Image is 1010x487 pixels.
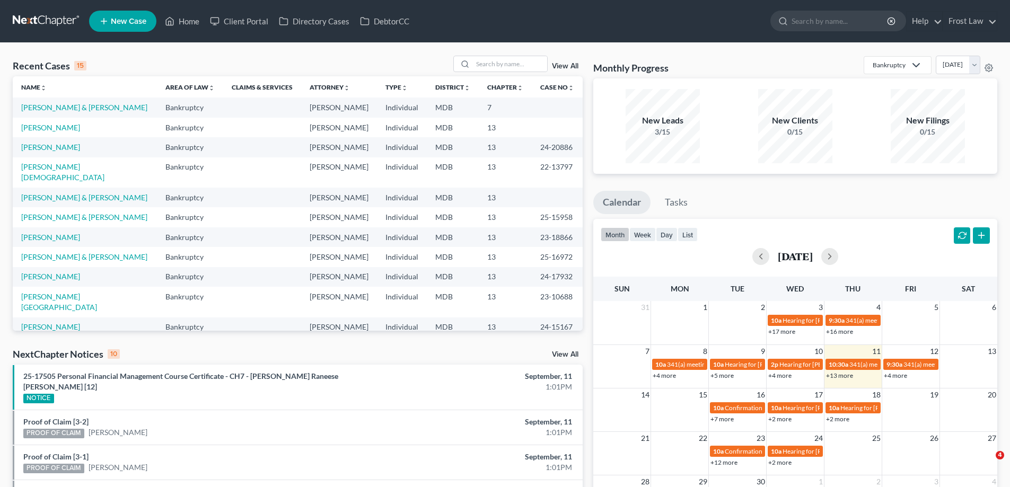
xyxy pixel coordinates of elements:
div: PROOF OF CLAIM [23,429,84,438]
a: [PERSON_NAME] & [PERSON_NAME] [21,103,147,112]
td: Bankruptcy [157,317,223,337]
span: 10 [813,345,824,358]
div: 15 [74,61,86,70]
span: 10a [713,360,724,368]
td: Individual [377,188,427,207]
td: 13 [479,207,532,227]
button: week [629,227,656,242]
td: 13 [479,188,532,207]
td: 13 [479,317,532,337]
td: MDB [427,207,479,227]
td: [PERSON_NAME] [301,118,377,137]
a: [PERSON_NAME] [89,427,147,438]
span: 2 [760,301,766,314]
a: View All [552,351,578,358]
td: MDB [427,317,479,337]
a: [PERSON_NAME] [21,272,80,281]
span: 22 [698,432,708,445]
a: [PERSON_NAME][GEOGRAPHIC_DATA] [21,292,97,312]
td: Individual [377,267,427,287]
div: 1:01PM [396,382,572,392]
i: unfold_more [401,85,408,91]
td: 23-10688 [532,287,583,317]
span: 27 [987,432,997,445]
td: 24-15167 [532,317,583,337]
a: [PERSON_NAME] & [PERSON_NAME] [21,252,147,261]
td: Bankruptcy [157,137,223,157]
span: 20 [987,388,997,401]
td: [PERSON_NAME] [301,207,377,227]
span: 21 [640,432,651,445]
td: [PERSON_NAME] [301,247,377,267]
span: 10a [771,404,781,412]
span: 9:30a [886,360,902,368]
span: 13 [987,345,997,358]
span: Tue [731,284,744,293]
td: Individual [377,227,427,247]
span: Thu [845,284,860,293]
button: day [656,227,678,242]
td: MDB [427,247,479,267]
span: 12 [929,345,939,358]
td: Bankruptcy [157,227,223,247]
span: 10a [655,360,666,368]
span: 341(a) meeting for [PERSON_NAME] [846,316,948,324]
td: Bankruptcy [157,267,223,287]
span: 4 [875,301,882,314]
span: 5 [933,301,939,314]
span: 9 [760,345,766,358]
td: [PERSON_NAME] [301,137,377,157]
td: Individual [377,137,427,157]
a: [PERSON_NAME] [21,143,80,152]
h2: [DATE] [778,251,813,262]
a: +4 more [653,371,676,379]
span: 10:30a [829,360,848,368]
a: Districtunfold_more [435,83,470,91]
a: [PERSON_NAME] [89,462,147,473]
i: unfold_more [208,85,215,91]
div: New Clients [758,114,832,127]
span: 3 [818,301,824,314]
div: 1:01PM [396,462,572,473]
span: 26 [929,432,939,445]
span: Hearing for [PERSON_NAME] [783,447,865,455]
span: Sat [962,284,975,293]
span: 10a [771,316,781,324]
span: 18 [871,388,882,401]
a: Client Portal [205,12,274,31]
span: 10a [713,404,724,412]
td: 13 [479,227,532,247]
span: 11 [871,345,882,358]
a: [PERSON_NAME] [21,123,80,132]
a: Frost Law [943,12,997,31]
td: MDB [427,98,479,117]
a: Home [160,12,205,31]
td: Individual [377,287,427,317]
a: +16 more [826,327,853,335]
td: Individual [377,207,427,227]
i: unfold_more [568,85,574,91]
span: 341(a) meeting for [PERSON_NAME] [667,360,769,368]
td: [PERSON_NAME] [301,317,377,337]
td: Individual [377,118,427,137]
a: +2 more [768,415,792,423]
td: Individual [377,157,427,188]
td: [PERSON_NAME] [301,267,377,287]
i: unfold_more [464,85,470,91]
td: [PERSON_NAME] [301,287,377,317]
span: 23 [756,432,766,445]
td: MDB [427,287,479,317]
span: 4 [996,451,1004,459]
span: 7 [644,345,651,358]
a: +2 more [768,458,792,466]
div: 0/15 [758,127,832,137]
a: Directory Cases [274,12,355,31]
a: View All [552,63,578,70]
span: Hearing for [PERSON_NAME] [725,360,807,368]
iframe: Intercom live chat [974,451,999,476]
a: Proof of Claim [3-2] [23,417,89,426]
i: unfold_more [517,85,523,91]
td: 13 [479,137,532,157]
td: 13 [479,118,532,137]
a: Typeunfold_more [385,83,408,91]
